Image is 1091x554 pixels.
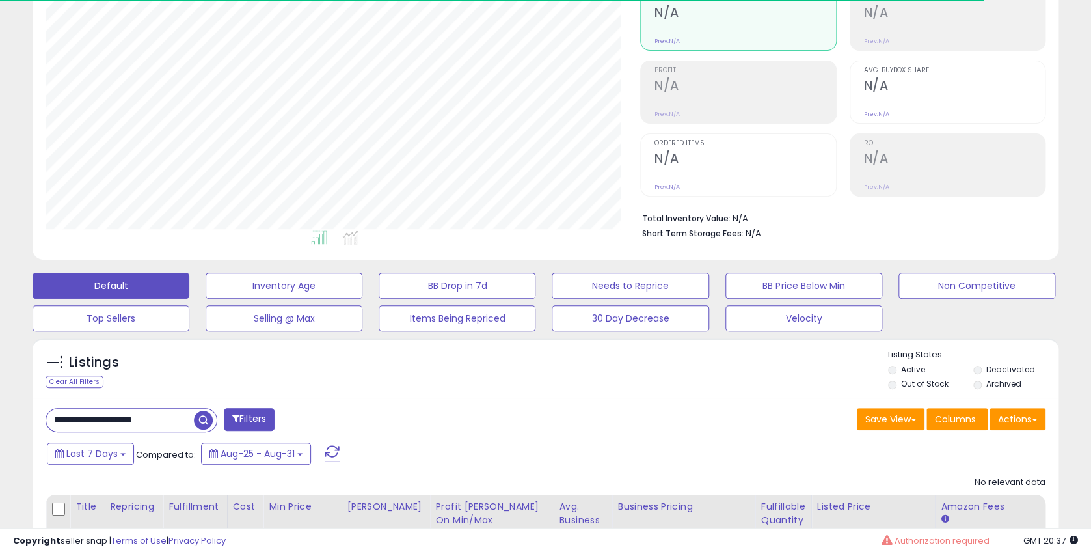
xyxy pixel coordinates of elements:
span: Columns [935,413,976,426]
li: N/A [642,210,1036,225]
b: Short Term Storage Fees: [642,228,744,239]
h2: N/A [864,78,1045,96]
button: Aug-25 - Aug-31 [201,443,311,465]
a: Terms of Use [111,534,167,547]
button: Inventory Age [206,273,362,299]
div: Business Pricing [617,500,749,514]
small: Prev: N/A [864,37,889,45]
p: Listing States: [888,349,1058,361]
div: Cost [233,500,258,514]
small: Prev: N/A [864,110,889,118]
label: Out of Stock [900,378,948,389]
div: [PERSON_NAME] [347,500,424,514]
h5: Listings [69,353,119,372]
div: Clear All Filters [46,376,103,388]
span: N/A [746,227,761,240]
label: Active [900,364,924,375]
h2: N/A [864,5,1045,23]
div: seller snap | | [13,535,226,547]
b: Total Inventory Value: [642,213,731,224]
span: ROI [864,140,1045,147]
div: Profit [PERSON_NAME] on Min/Max [435,500,548,527]
span: Avg. Buybox Share [864,67,1045,74]
span: Compared to: [136,449,196,461]
button: Needs to Reprice [552,273,708,299]
button: BB Price Below Min [725,273,882,299]
button: Items Being Repriced [379,305,535,331]
div: Min Price [269,500,336,514]
small: Amazon Fees. [941,514,949,525]
h2: N/A [654,78,835,96]
span: Profit [654,67,835,74]
small: Prev: N/A [864,183,889,191]
button: Save View [857,408,924,430]
span: Authorization required [894,534,989,547]
button: Non Competitive [898,273,1055,299]
div: Amazon Fees [941,500,1053,514]
h2: N/A [654,5,835,23]
button: Filters [224,408,275,431]
span: Aug-25 - Aug-31 [221,447,295,460]
div: Repricing [110,500,157,514]
span: 2025-09-8 20:37 GMT [1023,534,1078,547]
h2: N/A [864,151,1045,169]
button: Actions [990,408,1045,430]
h2: N/A [654,151,835,169]
small: Prev: N/A [654,183,680,191]
label: Archived [986,378,1021,389]
span: Ordered Items [654,140,835,147]
button: Last 7 Days [47,443,134,465]
button: Default [33,273,189,299]
a: Privacy Policy [168,534,226,547]
label: Deactivated [986,364,1035,375]
button: Columns [926,408,988,430]
small: Prev: N/A [654,110,680,118]
strong: Copyright [13,534,61,547]
small: Prev: N/A [654,37,680,45]
button: 30 Day Decrease [552,305,708,331]
button: BB Drop in 7d [379,273,535,299]
button: Velocity [725,305,882,331]
div: Fulfillable Quantity [761,500,805,527]
button: Top Sellers [33,305,189,331]
div: Listed Price [817,500,930,514]
span: Last 7 Days [66,447,118,460]
button: Selling @ Max [206,305,362,331]
div: Fulfillment [168,500,221,514]
div: No relevant data [975,477,1045,489]
div: Title [75,500,99,514]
